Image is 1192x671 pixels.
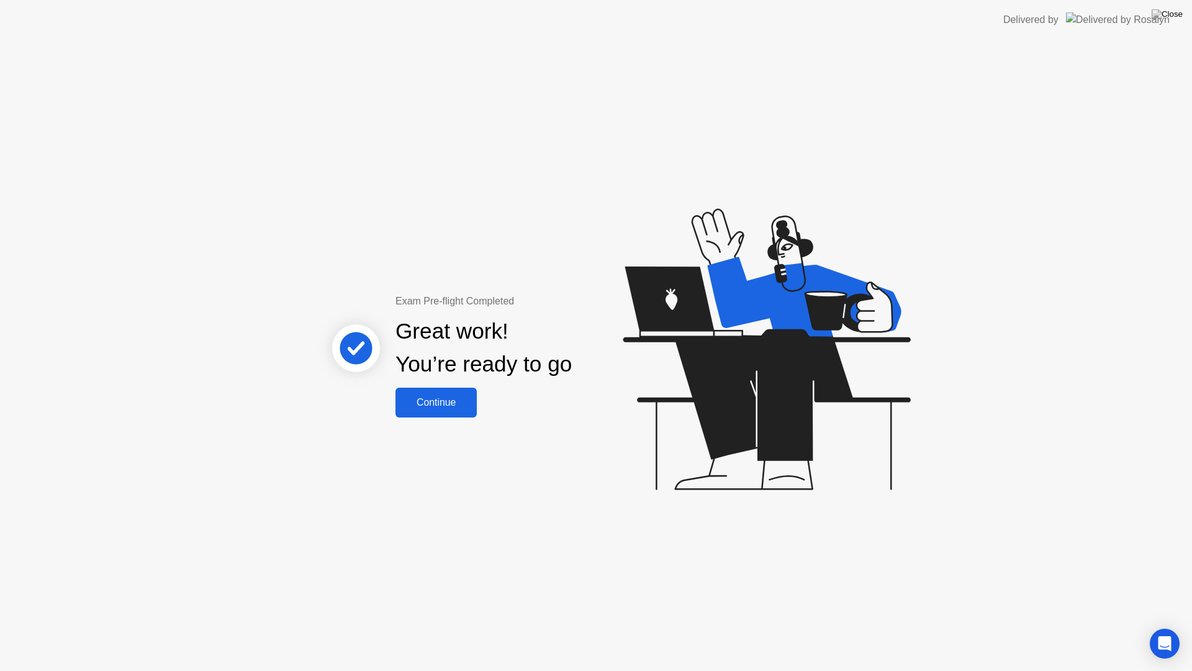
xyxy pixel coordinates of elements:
div: Open Intercom Messenger [1150,629,1180,659]
button: Continue [395,388,477,418]
div: Delivered by [1003,12,1059,27]
div: Continue [399,397,473,408]
img: Delivered by Rosalyn [1066,12,1170,27]
img: Close [1152,9,1183,19]
div: Exam Pre-flight Completed [395,294,652,309]
div: Great work! You’re ready to go [395,315,572,381]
